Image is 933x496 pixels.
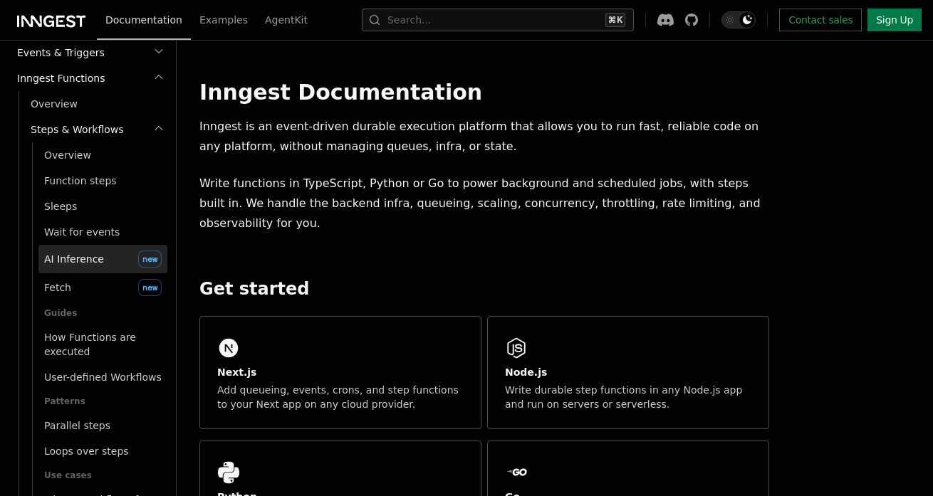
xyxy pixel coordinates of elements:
[11,46,105,60] span: Events & Triggers
[199,174,769,233] p: Write functions in TypeScript, Python or Go to power background and scheduled jobs, with steps bu...
[199,14,248,26] span: Examples
[38,245,167,273] a: AI Inferencenew
[44,201,77,212] span: Sleeps
[256,4,316,38] a: AgentKit
[11,40,167,65] button: Events & Triggers
[138,279,162,296] span: new
[97,4,191,40] a: Documentation
[25,91,167,117] a: Overview
[265,14,308,26] span: AgentKit
[867,9,922,31] a: Sign Up
[199,80,769,105] h1: Inngest Documentation
[44,226,120,238] span: Wait for events
[38,364,167,390] a: User-defined Workflows
[44,282,71,293] span: Fetch
[217,383,464,411] p: Add queueing, events, crons, and step functions to your Next app on any cloud provider.
[505,383,751,411] p: Write durable step functions in any Node.js app and run on servers or serverless.
[44,332,136,357] span: How Functions are executed
[38,219,167,245] a: Wait for events
[199,316,481,429] a: Next.jsAdd queueing, events, crons, and step functions to your Next app on any cloud provider.
[31,98,78,110] span: Overview
[199,117,769,157] p: Inngest is an event-driven durable execution platform that allows you to run fast, reliable code ...
[44,253,104,265] span: AI Inference
[38,273,167,302] a: Fetchnew
[44,445,129,457] span: Loops over steps
[38,438,167,464] a: Loops over steps
[138,250,162,268] span: new
[38,142,167,168] a: Overview
[38,324,167,364] a: How Functions are executed
[487,316,769,429] a: Node.jsWrite durable step functions in any Node.js app and run on servers or serverless.
[11,71,105,85] span: Inngest Functions
[11,65,167,91] button: Inngest Functions
[38,302,167,324] span: Guides
[38,413,167,438] a: Parallel steps
[199,279,310,299] a: Get started
[44,420,110,431] span: Parallel steps
[721,11,756,28] button: Toggle dark mode
[605,13,625,27] kbd: ⌘K
[779,9,862,31] a: Contact sales
[505,365,547,379] h2: Node.js
[38,194,167,219] a: Sleeps
[105,14,182,26] span: Documentation
[191,4,256,38] a: Examples
[44,175,117,186] span: Function steps
[38,168,167,194] a: Function steps
[38,464,167,487] span: Use cases
[44,149,91,161] span: Overview
[362,9,634,31] button: Search...⌘K
[44,371,162,383] span: User-defined Workflows
[25,122,124,137] span: Steps & Workflows
[38,390,167,413] span: Patterns
[25,117,167,142] button: Steps & Workflows
[217,365,256,379] h2: Next.js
